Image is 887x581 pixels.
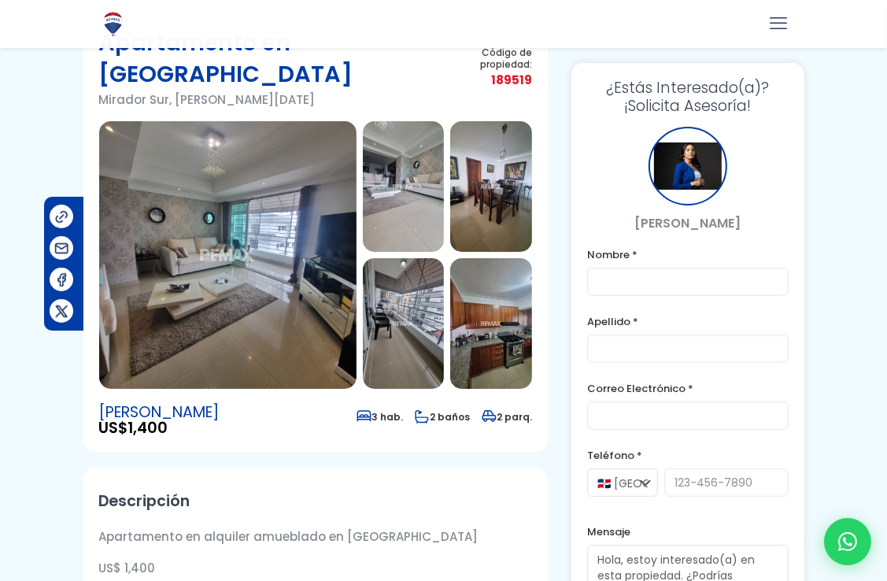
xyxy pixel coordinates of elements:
label: Apellido * [587,312,788,331]
p: Apartamento en alquiler amueblado en [GEOGRAPHIC_DATA] [99,527,533,546]
img: Apartamento en Mirador Sur [450,121,532,252]
p: US$ 1,400 [99,558,533,578]
span: US$ [99,420,220,436]
img: Apartamento en Mirador Sur [99,121,357,389]
div: Arisleidy Santos [649,127,727,205]
label: Nombre * [587,245,788,265]
span: 3 hab. [357,410,403,424]
img: Compartir [54,303,70,320]
img: Logo de REMAX [99,10,127,38]
img: Apartamento en Mirador Sur [450,258,532,389]
img: Compartir [54,209,70,225]
label: Correo Electrónico * [587,379,788,398]
p: Mirador Sur, [PERSON_NAME][DATE] [99,90,451,109]
h1: Apartamento en [GEOGRAPHIC_DATA] [99,27,451,90]
span: 189519 [451,70,533,90]
span: 2 baños [415,410,470,424]
input: 123-456-7890 [664,468,788,497]
label: Teléfono * [587,446,788,465]
label: Mensaje [587,522,788,542]
span: 1,400 [128,417,168,439]
span: ¿Estás Interesado(a)? [587,79,788,97]
h2: Descripción [99,483,533,519]
p: [PERSON_NAME] [587,213,788,233]
img: Apartamento en Mirador Sur [363,121,445,252]
h3: ¡Solicita Asesoría! [587,79,788,115]
img: Compartir [54,240,70,257]
span: [PERSON_NAME] [99,405,220,420]
img: Compartir [54,272,70,288]
a: mobile menu [766,10,793,37]
span: 2 parq. [482,410,532,424]
span: Código de propiedad: [451,46,533,70]
img: Apartamento en Mirador Sur [363,258,445,389]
